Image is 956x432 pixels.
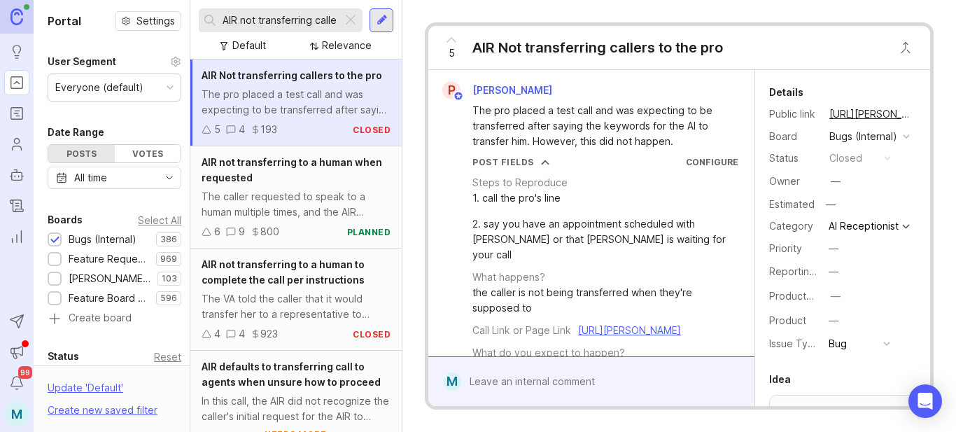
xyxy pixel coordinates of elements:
[442,81,461,99] div: P
[578,324,681,336] a: [URL][PERSON_NAME]
[4,370,29,396] button: Notifications
[4,132,29,157] a: Users
[138,216,181,224] div: Select All
[48,145,115,162] div: Posts
[353,328,391,340] div: closed
[239,122,245,137] div: 4
[472,103,726,149] div: The pro placed a test call and was expecting to be transferred after saying the keywords for the ...
[48,348,79,365] div: Status
[202,69,382,81] span: AIR Not transferring callers to the pro
[472,156,549,168] button: Post Fields
[202,291,391,322] div: The VA told the caller that it would transfer her to a representative to schedule and, instead of...
[202,258,365,286] span: AIR not transferring to a human to complete the call per instructions
[48,124,104,141] div: Date Range
[69,291,149,306] div: Feature Board Sandbox [DATE]
[4,340,29,365] button: Announcements
[829,151,862,166] div: closed
[48,313,181,326] a: Create board
[472,345,625,361] div: What do you expect to happen?
[214,122,220,137] div: 5
[154,353,181,361] div: Reset
[4,39,29,64] a: Ideas
[472,190,738,206] div: 1. call the pro's line
[829,129,897,144] div: Bugs (Internal)
[472,270,545,285] div: What happens?
[769,84,803,101] div: Details
[4,401,29,426] button: M
[831,174,841,189] div: —
[829,221,899,231] div: AI Receptionist
[686,157,738,167] a: Configure
[69,232,136,247] div: Bugs (Internal)
[769,265,844,277] label: Reporting Team
[4,70,29,95] a: Portal
[115,145,181,162] div: Votes
[472,156,534,168] div: Post Fields
[4,309,29,334] button: Send to Autopilot
[260,224,279,239] div: 800
[831,288,841,304] div: —
[115,11,181,31] button: Settings
[829,313,838,328] div: —
[160,253,177,265] p: 969
[769,290,843,302] label: ProductboardID
[769,337,820,349] label: Issue Type
[769,242,802,254] label: Priority
[4,162,29,188] a: Autopilot
[136,14,175,28] span: Settings
[158,172,181,183] svg: toggle icon
[214,326,220,342] div: 4
[4,101,29,126] a: Roadmaps
[190,60,402,146] a: AIR Not transferring callers to the proThe pro placed a test call and was expecting to be transfe...
[472,175,568,190] div: Steps to Reproduce
[769,200,815,209] div: Estimated
[769,174,818,189] div: Owner
[769,371,791,388] div: Idea
[908,384,942,418] div: Open Intercom Messenger
[825,105,916,123] a: [URL][PERSON_NAME]
[322,38,372,53] div: Relevance
[48,380,123,403] div: Update ' Default '
[69,251,149,267] div: Feature Requests (Internal)
[472,323,571,338] div: Call Link or Page Link
[214,224,220,239] div: 6
[160,293,177,304] p: 596
[260,122,277,137] div: 193
[48,13,81,29] h1: Portal
[55,80,143,95] div: Everyone (default)
[10,8,23,25] img: Canny Home
[74,170,107,186] div: All time
[202,189,391,220] div: The caller requested to speak to a human multiple times, and the AIR continued to ask for contact...
[822,195,840,214] div: —
[778,404,907,432] p: AIR Not transferring callers to the pro
[48,53,116,70] div: User Segment
[829,264,838,279] div: —
[829,241,838,256] div: —
[160,234,177,245] p: 386
[190,146,402,249] a: AIR not transferring to a human when requestedThe caller requested to speak to a human multiple t...
[769,314,806,326] label: Product
[202,87,391,118] div: The pro placed a test call and was expecting to be transferred after saying the keywords for the ...
[434,81,563,99] a: P[PERSON_NAME]
[472,216,738,263] div: 2. say you have an appointment scheduled with [PERSON_NAME] or that [PERSON_NAME] is waiting for ...
[232,38,266,53] div: Default
[769,129,818,144] div: Board
[472,38,723,57] div: AIR Not transferring callers to the pro
[829,336,847,351] div: Bug
[239,224,245,239] div: 9
[190,249,402,351] a: AIR not transferring to a human to complete the call per instructionsThe VA told the caller that ...
[827,287,845,305] button: ProductboardID
[223,13,337,28] input: Search...
[260,326,278,342] div: 923
[202,361,381,388] span: AIR defaults to transferring call to agents when unsure how to proceed
[18,366,32,379] span: 99
[202,156,382,183] span: AIR not transferring to a human when requested
[769,106,818,122] div: Public link
[347,226,391,238] div: planned
[162,273,177,284] p: 103
[472,285,738,316] div: the caller is not being transferred when they're supposed to
[202,393,391,424] div: In this call, the AIR did not recognize the caller's initial request for the AIR to repeat its qu...
[69,271,150,286] div: [PERSON_NAME] (Public)
[769,218,818,234] div: Category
